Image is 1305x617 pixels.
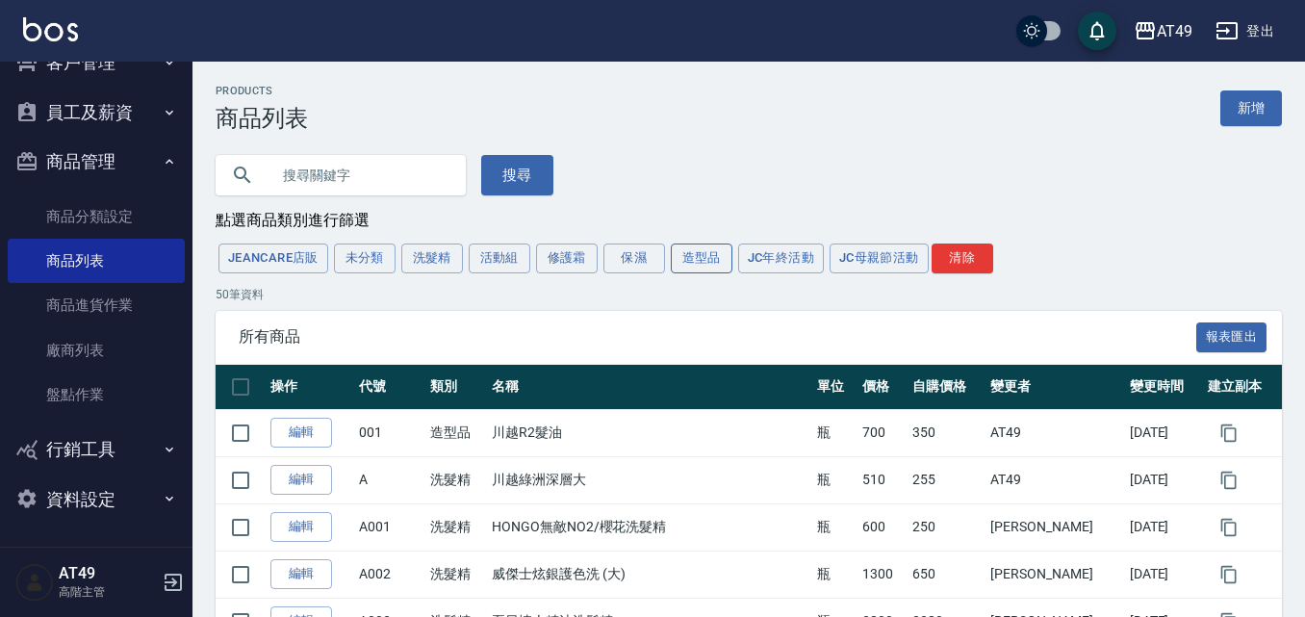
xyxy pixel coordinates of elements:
td: 001 [354,409,425,456]
button: AT49 [1126,12,1200,51]
th: 價格 [857,365,908,410]
th: 類別 [425,365,487,410]
th: 單位 [812,365,857,410]
button: 員工及薪資 [8,88,185,138]
th: 操作 [266,365,354,410]
td: AT49 [985,409,1124,456]
td: HONGO無敵NO2/櫻花洗髮精 [487,503,812,551]
img: Logo [23,17,78,41]
td: AT49 [985,456,1124,503]
button: JeanCare店販 [218,244,328,273]
a: 編輯 [270,465,332,495]
a: 商品分類設定 [8,194,185,239]
p: 高階主管 [59,583,157,601]
button: 保濕 [603,244,665,273]
h5: AT49 [59,564,157,583]
td: 瓶 [812,503,857,551]
td: [DATE] [1125,503,1204,551]
a: 商品列表 [8,239,185,283]
div: 點選商品類別進行篩選 [216,211,1282,231]
button: 未分類 [334,244,396,273]
th: 代號 [354,365,425,410]
td: A [354,456,425,503]
th: 自購價格 [908,365,986,410]
td: A002 [354,551,425,598]
button: save [1078,12,1116,50]
td: 洗髮精 [425,456,487,503]
td: 600 [857,503,908,551]
td: 350 [908,409,986,456]
img: Person [15,563,54,602]
td: [PERSON_NAME] [985,551,1124,598]
button: 活動組 [469,244,530,273]
td: 瓶 [812,456,857,503]
th: 建立副本 [1203,365,1282,410]
td: 洗髮精 [425,503,487,551]
td: 威傑士炫銀護色洗 (大) [487,551,812,598]
td: A001 [354,503,425,551]
a: 編輯 [270,559,332,589]
div: AT49 [1157,19,1192,43]
td: 瓶 [812,551,857,598]
a: 盤點作業 [8,373,185,417]
a: 商品進貨作業 [8,283,185,327]
td: 洗髮精 [425,551,487,598]
td: 510 [857,456,908,503]
td: [DATE] [1125,409,1204,456]
button: 行銷工具 [8,424,185,475]
button: JC年終活動 [738,244,824,273]
td: [PERSON_NAME] [985,503,1124,551]
td: 瓶 [812,409,857,456]
td: [DATE] [1125,551,1204,598]
a: 編輯 [270,418,332,448]
button: 造型品 [671,244,732,273]
span: 所有商品 [239,327,1196,347]
button: JC母親節活動 [830,244,929,273]
h3: 商品列表 [216,105,308,132]
td: 1300 [857,551,908,598]
td: 川越綠洲深層大 [487,456,812,503]
a: 廠商列表 [8,328,185,373]
th: 變更時間 [1125,365,1204,410]
th: 名稱 [487,365,812,410]
button: 商品管理 [8,137,185,187]
button: 搜尋 [481,155,553,195]
td: 川越R2髮油 [487,409,812,456]
td: [DATE] [1125,456,1204,503]
td: 255 [908,456,986,503]
td: 造型品 [425,409,487,456]
a: 報表匯出 [1196,327,1267,346]
td: 250 [908,503,986,551]
input: 搜尋關鍵字 [269,149,450,201]
p: 50 筆資料 [216,286,1282,303]
button: 登出 [1208,13,1282,49]
h2: Products [216,85,308,97]
td: 700 [857,409,908,456]
th: 變更者 [985,365,1124,410]
a: 編輯 [270,512,332,542]
td: 650 [908,551,986,598]
button: 洗髮精 [401,244,463,273]
button: 客戶管理 [8,38,185,88]
button: 清除 [932,244,993,273]
button: 報表匯出 [1196,322,1267,352]
button: 修護霜 [536,244,598,273]
button: 資料設定 [8,475,185,525]
a: 新增 [1220,90,1282,126]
